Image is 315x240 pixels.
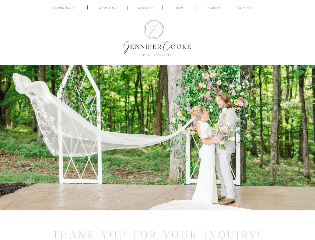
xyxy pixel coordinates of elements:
h2: thank you for your inquiry! [52,227,263,240]
a: CONTACT [237,6,255,11]
a: EXPERIENCE [52,6,77,11]
a: reviews [133,6,158,11]
a: BLOG [172,6,189,11]
a: Gallery [204,6,222,11]
a: ABOUT US [95,6,120,11]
